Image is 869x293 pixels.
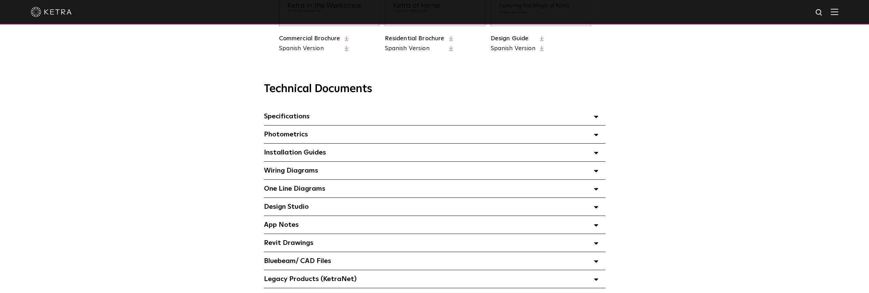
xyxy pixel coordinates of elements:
span: Bluebeam/ CAD Files [264,258,331,264]
span: Revit Drawings [264,239,313,246]
img: ketra-logo-2019-white [31,7,72,17]
a: Design Guide [491,35,529,42]
span: Legacy Products (KetraNet) [264,276,356,282]
span: Wiring Diagrams [264,167,318,174]
a: Commercial Brochure [279,35,340,42]
span: Photometrics [264,131,308,138]
span: App Notes [264,221,299,228]
a: Residential Brochure [385,35,445,42]
a: Spanish Version [491,44,535,53]
span: Design Studio [264,203,309,210]
a: Spanish Version [279,44,340,53]
img: search icon [815,9,824,17]
a: Spanish Version [385,44,445,53]
span: One Line Diagrams [264,185,325,192]
span: Installation Guides [264,149,326,156]
h3: Technical Documents [264,83,605,96]
img: Hamburger%20Nav.svg [831,9,838,15]
span: Specifications [264,113,310,120]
